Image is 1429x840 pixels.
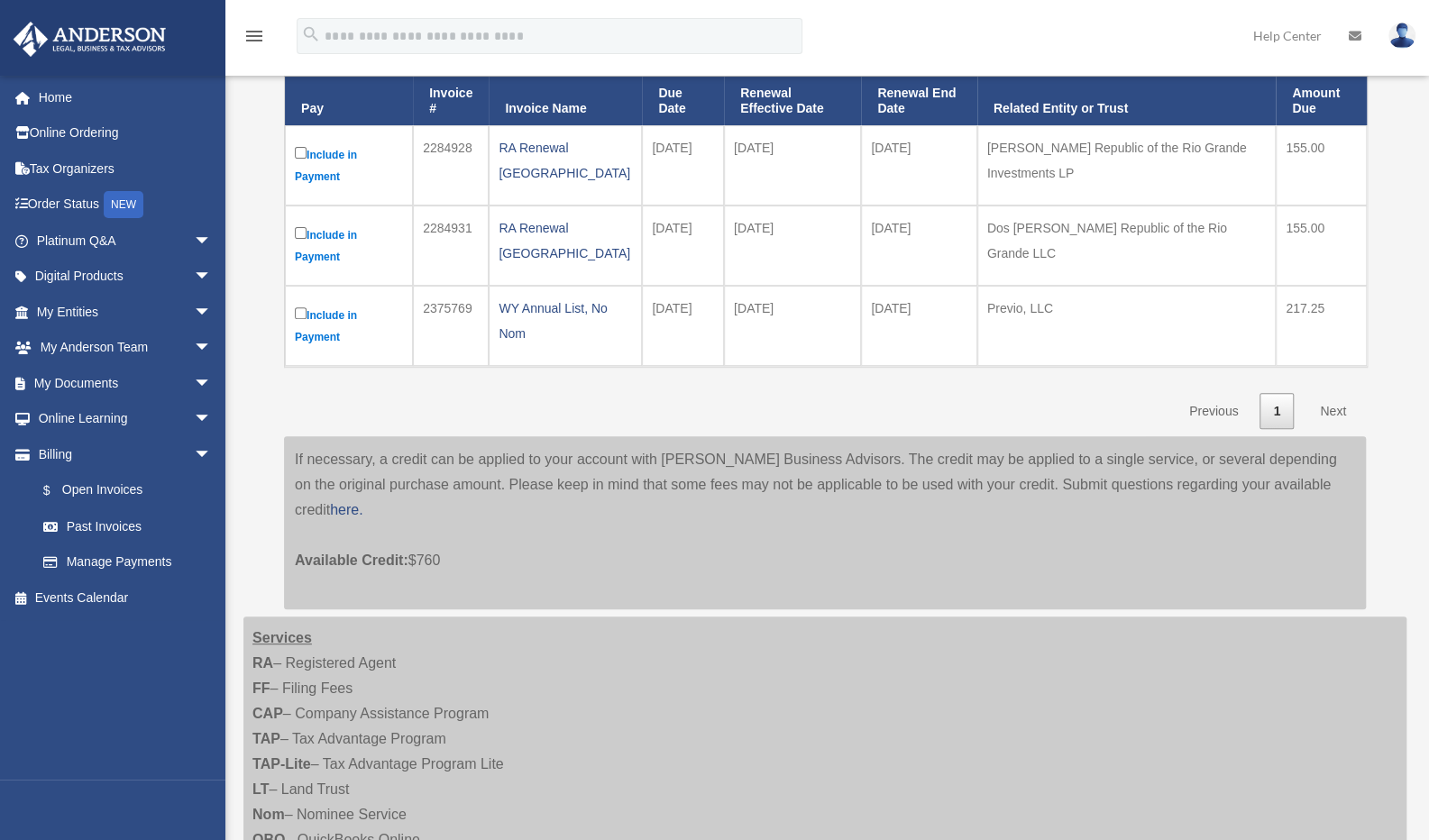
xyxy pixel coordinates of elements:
i: search [301,24,321,44]
td: 217.25 [1276,286,1367,366]
a: 1 [1260,393,1294,430]
div: NEW [104,191,143,218]
span: arrow_drop_down [194,294,230,331]
span: arrow_drop_down [194,223,230,260]
td: 2284928 [413,125,489,205]
a: Next [1306,393,1360,430]
i: menu [243,25,265,47]
td: Previo, LLC [977,286,1276,366]
input: Include in Payment [295,227,307,239]
p: $760 [295,523,1355,573]
td: [DATE] [861,125,977,205]
strong: RA [252,655,273,671]
td: [DATE] [724,286,861,366]
strong: Nom [252,807,285,822]
a: My Entitiesarrow_drop_down [13,294,239,330]
label: Include in Payment [295,143,403,187]
div: If necessary, a credit can be applied to your account with [PERSON_NAME] Business Advisors. The c... [284,436,1366,609]
strong: TAP [252,731,280,746]
span: arrow_drop_down [194,401,230,438]
td: Dos [PERSON_NAME] Republic of the Rio Grande LLC [977,205,1276,286]
a: Past Invoices [25,508,230,544]
td: [DATE] [642,205,724,286]
span: arrow_drop_down [194,436,230,473]
th: Renewal End Date: activate to sort column ascending [861,77,977,125]
strong: LT [252,781,269,797]
span: arrow_drop_down [194,330,230,367]
a: Previous [1176,393,1251,430]
a: here. [330,502,362,517]
a: Order StatusNEW [13,187,239,224]
a: My Anderson Teamarrow_drop_down [13,330,239,366]
td: [DATE] [861,286,977,366]
img: Anderson Advisors Platinum Portal [8,22,171,57]
a: Online Learningarrow_drop_down [13,401,239,437]
a: Events Calendar [13,580,239,616]
input: Include in Payment [295,307,307,319]
a: Online Ordering [13,115,239,151]
div: RA Renewal [GEOGRAPHIC_DATA] [499,215,632,266]
a: Billingarrow_drop_down [13,436,230,472]
a: Digital Productsarrow_drop_down [13,259,239,295]
strong: FF [252,680,270,696]
a: $Open Invoices [25,472,221,509]
th: Due Date: activate to sort column ascending [642,77,724,125]
div: RA Renewal [GEOGRAPHIC_DATA] [499,135,632,186]
td: [DATE] [724,205,861,286]
a: Platinum Q&Aarrow_drop_down [13,223,239,259]
td: 155.00 [1276,205,1367,286]
td: [DATE] [724,125,861,205]
td: 2284931 [413,205,489,286]
th: Invoice Name: activate to sort column ascending [489,77,642,125]
strong: Services [252,630,312,645]
a: Tax Organizers [13,151,239,187]
th: Related Entity or Trust: activate to sort column ascending [977,77,1276,125]
td: [DATE] [642,286,724,366]
a: Home [13,79,239,115]
td: [PERSON_NAME] Republic of the Rio Grande Investments LP [977,125,1276,205]
td: [DATE] [861,205,977,286]
th: Pay: activate to sort column descending [285,77,413,125]
td: 155.00 [1276,125,1367,205]
a: My Documentsarrow_drop_down [13,365,239,401]
th: Renewal Effective Date: activate to sort column ascending [724,77,861,125]
a: Manage Payments [25,544,230,580]
input: Include in Payment [295,147,307,159]
span: arrow_drop_down [194,365,230,402]
td: 2375769 [413,286,489,366]
th: Invoice #: activate to sort column ascending [413,77,489,125]
span: Available Credit: [295,552,408,568]
td: [DATE] [642,125,724,205]
a: menu [243,32,265,47]
span: $ [53,479,62,502]
strong: CAP [252,706,283,721]
div: WY Annual List, No Nom [499,296,632,346]
th: Amount Due: activate to sort column ascending [1276,77,1367,125]
label: Include in Payment [295,224,403,268]
img: User Pic [1388,23,1415,49]
strong: TAP-Lite [252,756,311,772]
label: Include in Payment [295,304,403,348]
span: arrow_drop_down [194,259,230,296]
